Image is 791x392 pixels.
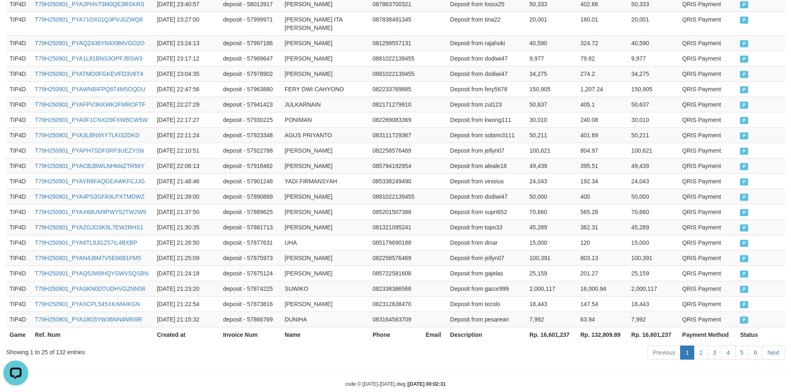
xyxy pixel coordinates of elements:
[220,35,281,51] td: deposit - 57997186
[220,81,281,97] td: deposit - 57963880
[737,327,785,342] th: Status
[35,55,142,62] a: T79H250901_PYA1L81BNS3OPFJBSW3
[577,265,628,281] td: 201.27
[154,143,220,158] td: [DATE] 22:10:51
[679,112,737,127] td: QRIS Payment
[154,35,220,51] td: [DATE] 23:24:13
[577,127,628,143] td: 401.69
[6,327,32,342] th: Game
[526,97,577,112] td: 50,637
[369,35,422,51] td: 081299557131
[220,219,281,235] td: deposit - 57881713
[679,265,737,281] td: QRIS Payment
[735,346,749,360] a: 5
[6,12,32,35] td: TIP4D
[447,219,526,235] td: Deposit from topo33
[369,112,422,127] td: 082269083369
[526,189,577,204] td: 50,000
[577,97,628,112] td: 405.1
[6,265,32,281] td: TIP4D
[32,327,154,342] th: Ref. Num
[369,158,422,173] td: 085794192954
[526,81,577,97] td: 150,905
[577,189,628,204] td: 400
[220,189,281,204] td: deposit - 57890889
[740,209,748,216] span: PAID
[526,173,577,189] td: 24,043
[369,265,422,281] td: 085722581608
[6,312,32,327] td: TIP4D
[577,250,628,265] td: 803.13
[220,12,281,35] td: deposit - 57999971
[679,204,737,219] td: QRIS Payment
[35,255,141,261] a: T79H250901_PYAN4J6M7V5E66B1PM5
[577,66,628,81] td: 274.2
[6,204,32,219] td: TIP4D
[282,296,370,312] td: [PERSON_NAME]
[679,173,737,189] td: QRIS Payment
[6,189,32,204] td: TIP4D
[220,296,281,312] td: deposit - 57873816
[740,17,748,24] span: PAID
[369,81,422,97] td: 082233769885
[3,3,28,28] button: Open LiveChat chat widget
[220,158,281,173] td: deposit - 57918462
[154,312,220,327] td: [DATE] 21:15:32
[282,281,370,296] td: SUWIKO
[154,112,220,127] td: [DATE] 22:17:27
[447,51,526,66] td: Deposit from dodiwi47
[628,235,679,250] td: 15,000
[6,173,32,189] td: TIP4D
[369,143,422,158] td: 082258576469
[628,173,679,189] td: 24,043
[6,66,32,81] td: TIP4D
[740,178,748,185] span: PAID
[6,112,32,127] td: TIP4D
[721,346,735,360] a: 4
[577,81,628,97] td: 1,207.24
[447,173,526,189] td: Deposit from vinisius
[220,66,281,81] td: deposit - 57978902
[526,143,577,158] td: 100,621
[740,194,748,201] span: PAID
[422,327,447,342] th: Email
[35,132,140,139] a: T79H250901_PYA3LBN9XY7LKI3ZDKD
[220,97,281,112] td: deposit - 57941423
[220,250,281,265] td: deposit - 57875973
[526,281,577,296] td: 2,000,117
[282,81,370,97] td: FERY DWI CAHYONO
[154,281,220,296] td: [DATE] 21:23:20
[154,81,220,97] td: [DATE] 22:47:56
[282,173,370,189] td: YADI FIRMANSYAH
[282,204,370,219] td: [PERSON_NAME]
[447,281,526,296] td: Deposit from gacor999
[369,66,422,81] td: 0881022139455
[679,281,737,296] td: QRIS Payment
[447,158,526,173] td: Deposit from aleale18
[369,51,422,66] td: 0881022139455
[679,143,737,158] td: QRIS Payment
[740,148,748,155] span: PAID
[154,189,220,204] td: [DATE] 21:39:00
[154,173,220,189] td: [DATE] 21:48:46
[628,51,679,66] td: 9,977
[154,158,220,173] td: [DATE] 22:06:13
[6,127,32,143] td: TIP4D
[628,12,679,35] td: 20,001
[282,112,370,127] td: PONIMAN
[447,296,526,312] td: Deposit from tezolo
[740,317,748,324] span: PAID
[447,127,526,143] td: Deposit from sobirin3111
[679,66,737,81] td: QRIS Payment
[447,189,526,204] td: Deposit from dodiwi47
[447,66,526,81] td: Deposit from dodiwi47
[526,219,577,235] td: 45,289
[577,219,628,235] td: 362.31
[679,158,737,173] td: QRIS Payment
[526,158,577,173] td: 49,439
[35,285,145,292] a: T79H250901_PYASKN0DTUDHVGZNN58
[447,12,526,35] td: Deposit from tina22
[447,265,526,281] td: Deposit from gajelas
[282,189,370,204] td: [PERSON_NAME]
[35,16,143,23] a: T79H250901_PYA71OX01Q3PVJ0ZWQ8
